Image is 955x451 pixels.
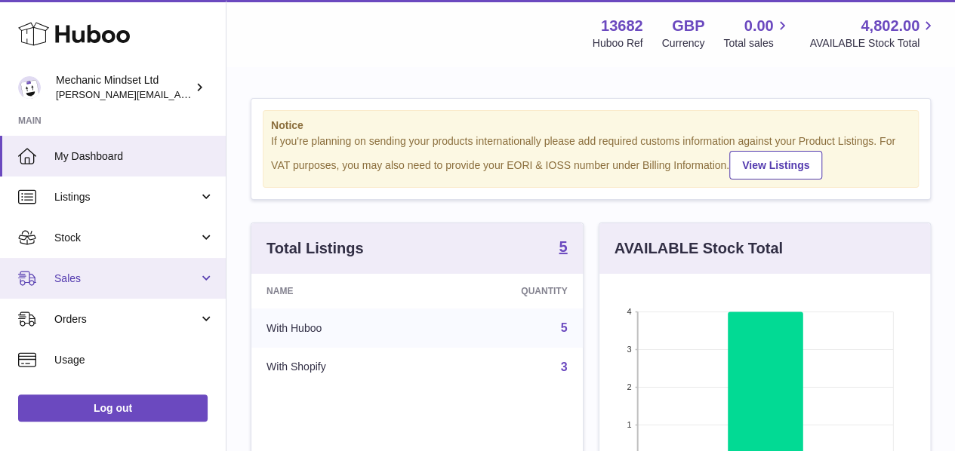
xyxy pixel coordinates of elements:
[559,239,567,254] strong: 5
[627,420,631,429] text: 1
[809,16,937,51] a: 4,802.00 AVAILABLE Stock Total
[627,345,631,354] text: 3
[266,238,364,259] h3: Total Listings
[809,36,937,51] span: AVAILABLE Stock Total
[672,16,704,36] strong: GBP
[627,307,631,316] text: 4
[54,149,214,164] span: My Dashboard
[593,36,643,51] div: Huboo Ref
[723,36,790,51] span: Total sales
[56,73,192,102] div: Mechanic Mindset Ltd
[18,394,208,422] a: Log out
[559,239,567,257] a: 5
[744,16,774,36] span: 0.00
[271,134,910,179] div: If you're planning on sending your products internationally please add required customs informati...
[561,360,568,373] a: 3
[627,382,631,391] text: 2
[662,36,705,51] div: Currency
[56,88,303,100] span: [PERSON_NAME][EMAIL_ADDRESS][DOMAIN_NAME]
[861,16,920,36] span: 4,802.00
[54,353,214,367] span: Usage
[723,16,790,51] a: 0.00 Total sales
[251,308,430,348] td: With Huboo
[54,231,199,245] span: Stock
[561,321,568,334] a: 5
[54,272,199,286] span: Sales
[18,76,41,99] img: jelaine@mechanicmindset.com
[615,238,783,259] h3: AVAILABLE Stock Total
[251,348,430,387] td: With Shopify
[729,151,822,179] a: View Listings
[54,312,199,327] span: Orders
[54,190,199,204] span: Listings
[601,16,643,36] strong: 13682
[251,274,430,308] th: Name
[271,118,910,133] strong: Notice
[430,274,582,308] th: Quantity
